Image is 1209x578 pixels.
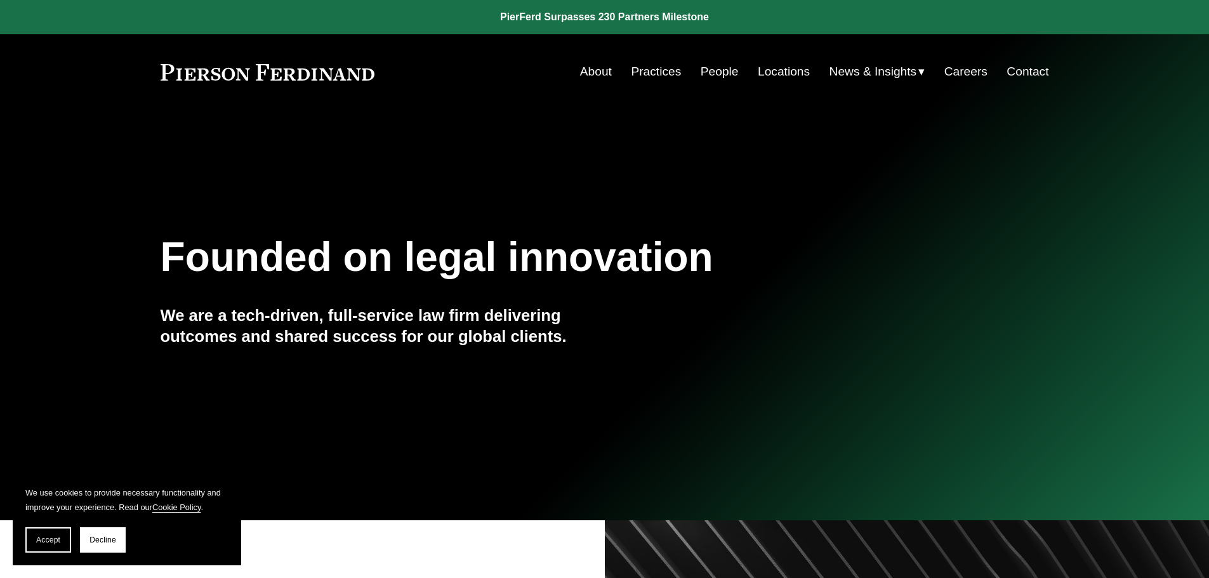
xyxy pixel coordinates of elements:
[758,60,810,84] a: Locations
[580,60,612,84] a: About
[13,473,241,565] section: Cookie banner
[701,60,739,84] a: People
[152,502,201,512] a: Cookie Policy
[25,485,228,515] p: We use cookies to provide necessary functionality and improve your experience. Read our .
[161,234,901,280] h1: Founded on legal innovation
[631,60,681,84] a: Practices
[829,61,917,83] span: News & Insights
[89,535,116,544] span: Decline
[944,60,988,84] a: Careers
[829,60,925,84] a: folder dropdown
[36,535,60,544] span: Accept
[161,305,605,346] h4: We are a tech-driven, full-service law firm delivering outcomes and shared success for our global...
[1007,60,1048,84] a: Contact
[25,527,71,553] button: Accept
[80,527,126,553] button: Decline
